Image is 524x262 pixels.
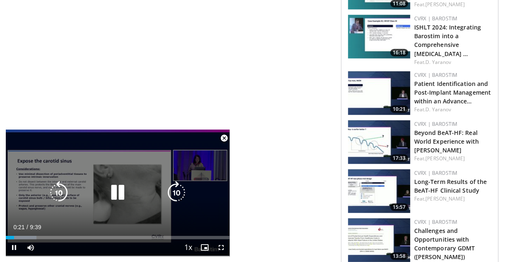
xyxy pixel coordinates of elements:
[348,15,410,59] a: 16:18
[22,239,39,256] button: Mute
[348,120,410,164] a: 17:33
[13,224,24,230] span: 0:21
[414,71,458,78] a: CVRx | Barostim
[390,203,408,211] span: 15:57
[425,195,465,202] a: [PERSON_NAME]
[30,224,41,230] span: 9:39
[425,59,451,66] a: D. Yaranov
[348,71,410,115] img: 47f13ddd-15a4-47c0-a3fd-f8f9618b7cd4.150x105_q85_crop-smart_upscale.jpg
[6,239,22,256] button: Pause
[414,227,475,261] a: Challenges and Opportunities with Contemporary GDMT ([PERSON_NAME])
[348,71,410,115] a: 10:21
[390,252,408,260] span: 13:58
[425,155,465,162] a: [PERSON_NAME]
[390,105,408,113] span: 10:21
[6,236,229,239] div: Progress Bar
[348,169,410,213] img: 08482eb8-bbc5-4c2b-a356-8225db705020.150x105_q85_crop-smart_upscale.jpg
[414,155,491,162] div: Feat.
[414,59,491,66] div: Feat.
[425,1,465,8] a: [PERSON_NAME]
[414,23,481,57] a: ISHLT 2024: Integrating Barostim into a Comprehensive [MEDICAL_DATA] …
[348,169,410,213] a: 15:57
[390,49,408,56] span: 16:18
[348,218,410,262] a: 13:58
[414,195,491,203] div: Feat.
[27,224,28,230] span: /
[348,15,410,59] img: 086b8301-946a-4601-b2fe-a57e6927c3e1.150x105_q85_crop-smart_upscale.jpg
[414,178,487,194] a: Long-Term Results of the BeAT-HF Clinical Study
[216,130,232,147] button: Close
[414,169,458,176] a: CVRx | Barostim
[180,239,196,256] button: Playback Rate
[196,239,213,256] button: Enable picture-in-picture mode
[425,106,451,113] a: D. Yaranov
[348,120,410,164] img: b5ff997f-038b-4451-bfd3-618e988107f3.150x105_q85_crop-smart_upscale.jpg
[414,1,491,8] div: Feat.
[390,154,408,162] span: 17:33
[6,130,229,256] video-js: Video Player
[414,129,479,154] a: Beyond BeAT-HF: Real World Experience with [PERSON_NAME]
[414,80,491,105] a: Patient Identification and Post-Implant Management within an Advance…
[213,239,229,256] button: Fullscreen
[414,106,491,113] div: Feat.
[414,218,458,225] a: CVRx | Barostim
[414,15,458,22] a: CVRx | Barostim
[414,120,458,127] a: CVRx | Barostim
[348,218,410,262] img: 6b5c175f-accb-4e37-a563-d8d594fa429f.150x105_q85_crop-smart_upscale.jpg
